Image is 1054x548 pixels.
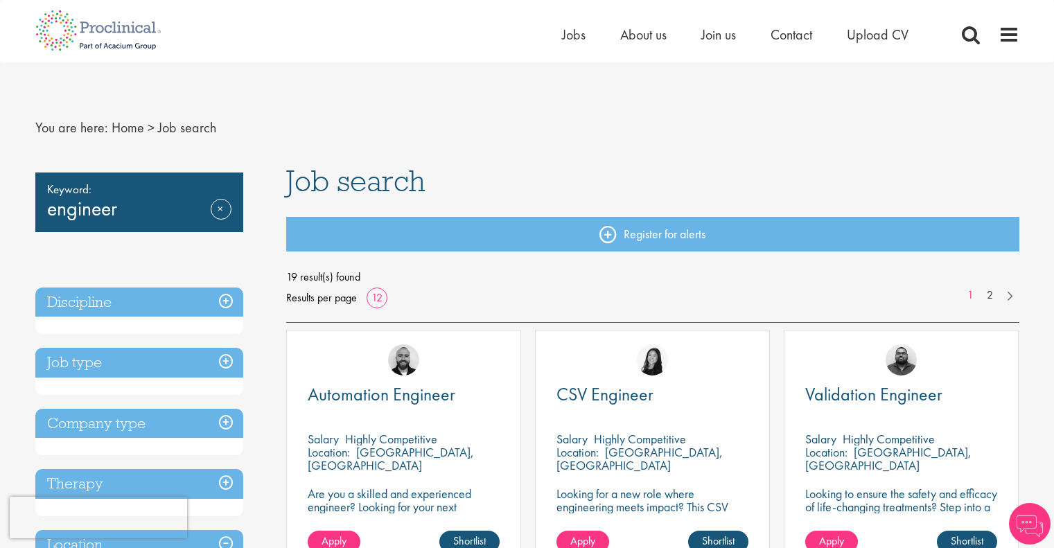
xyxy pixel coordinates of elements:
[556,487,748,527] p: Looking for a new role where engineering meets impact? This CSV Engineer role is calling your name!
[594,431,686,447] p: Highly Competitive
[637,344,668,375] img: Numhom Sudsok
[620,26,667,44] a: About us
[308,444,350,460] span: Location:
[771,26,812,44] a: Contact
[805,444,972,473] p: [GEOGRAPHIC_DATA], [GEOGRAPHIC_DATA]
[570,533,595,548] span: Apply
[308,487,500,540] p: Are you a skilled and experienced engineer? Looking for your next opportunity to assist with impa...
[805,444,847,460] span: Location:
[819,533,844,548] span: Apply
[211,199,231,239] a: Remove
[886,344,917,375] img: Ashley Bennett
[35,409,243,439] h3: Company type
[980,288,1000,303] a: 2
[556,444,723,473] p: [GEOGRAPHIC_DATA], [GEOGRAPHIC_DATA]
[308,386,500,403] a: Automation Engineer
[562,26,586,44] a: Jobs
[286,217,1019,251] a: Register for alerts
[367,290,387,305] a: 12
[35,118,108,136] span: You are here:
[35,288,243,317] h3: Discipline
[286,267,1019,288] span: 19 result(s) found
[47,179,231,199] span: Keyword:
[805,431,836,447] span: Salary
[158,118,216,136] span: Job search
[805,382,942,406] span: Validation Engineer
[308,382,455,406] span: Automation Engineer
[35,348,243,378] h3: Job type
[10,497,187,538] iframe: reCAPTCHA
[286,162,425,200] span: Job search
[556,431,588,447] span: Salary
[286,288,357,308] span: Results per page
[805,386,997,403] a: Validation Engineer
[556,444,599,460] span: Location:
[308,431,339,447] span: Salary
[35,173,243,232] div: engineer
[1009,503,1051,545] img: Chatbot
[701,26,736,44] a: Join us
[843,431,935,447] p: Highly Competitive
[35,469,243,499] h3: Therapy
[112,118,144,136] a: breadcrumb link
[388,344,419,375] img: Jordan Kiely
[960,288,981,303] a: 1
[847,26,908,44] a: Upload CV
[308,444,474,473] p: [GEOGRAPHIC_DATA], [GEOGRAPHIC_DATA]
[345,431,437,447] p: Highly Competitive
[556,382,653,406] span: CSV Engineer
[556,386,748,403] a: CSV Engineer
[322,533,346,548] span: Apply
[148,118,155,136] span: >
